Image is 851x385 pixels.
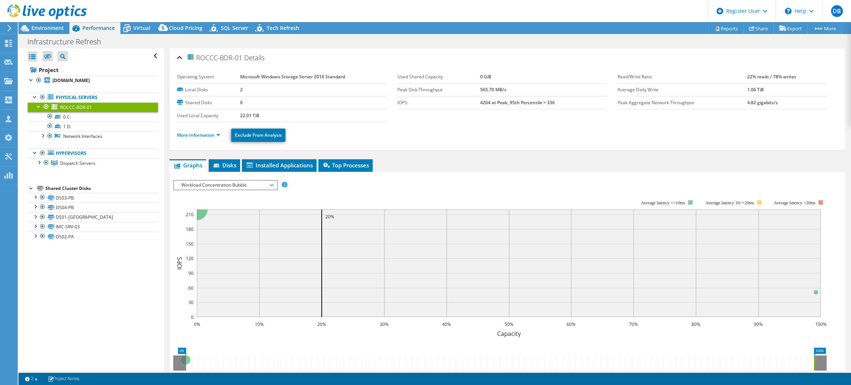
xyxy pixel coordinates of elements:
[322,161,369,169] span: Top Processes
[708,23,744,34] a: Reports
[505,321,513,327] text: 50%
[31,24,64,31] span: Environment
[28,158,158,168] a: Dispatch Servers
[45,184,158,193] div: Shared Cluster Disks
[28,202,158,212] a: DS04-PB
[240,112,259,119] b: 22.01 TiB
[191,314,194,320] text: 0
[173,161,202,169] span: Graphs
[240,86,243,93] b: 2
[618,73,747,81] label: Read/Write Ratio
[28,149,158,158] a: Hypervisors
[567,321,575,327] text: 60%
[133,24,150,31] span: Virtual
[397,99,481,106] label: IOPS:
[231,129,286,142] a: Exclude From Analysis
[177,86,240,93] label: Local Disks
[194,321,200,327] text: 0%
[169,24,202,31] span: Cloud Pricing
[267,24,299,31] span: Tech Refresh
[186,255,194,262] text: 120
[244,53,264,62] span: Details
[212,161,236,169] span: Disks
[754,321,763,327] text: 90%
[747,86,764,93] b: 1.06 TiB
[240,99,243,106] b: 0
[186,241,194,247] text: 150
[24,38,113,46] h1: Infrastructure Refresh
[177,73,240,81] label: Operating System
[815,321,827,327] text: 100%
[178,181,273,190] span: Workload Concentration Bubble
[186,211,194,218] text: 210
[28,132,158,141] a: Network Interfaces
[28,212,158,222] a: DS01-[GEOGRAPHIC_DATA]
[28,232,158,241] a: DS02-PA
[442,321,451,327] text: 40%
[246,161,313,169] span: Installed Applications
[480,86,506,93] b: 565.70 MB/s
[28,122,158,131] a: 1 D:
[255,321,264,327] text: 10%
[774,200,816,205] text: Average latency >20ms
[397,73,481,81] label: Used Shared Capacity
[42,374,85,384] a: Project Notes
[641,200,686,205] tspan: Average latency <=10ms
[240,74,345,80] b: Microsoft Windows Storage Server 2016 Standard
[188,270,194,276] text: 90
[221,24,248,31] span: SQL Server
[82,24,115,31] span: Performance
[497,330,521,338] text: Capacity
[317,321,326,327] text: 20%
[28,93,158,102] a: Physical Servers
[52,77,90,84] b: [DOMAIN_NAME]
[187,53,242,62] span: ROCCC-BDR-01
[691,321,700,327] text: 80%
[618,86,747,93] label: Average Daily Write
[629,321,638,327] text: 70%
[325,214,334,220] text: 20%
[177,132,220,138] a: More Information
[186,226,194,232] text: 180
[28,112,158,122] a: 0 C:
[28,64,158,76] a: Project
[744,23,774,34] a: Share
[175,257,184,270] text: IOPS
[480,74,491,80] b: 0 GiB
[618,99,747,106] label: Peak Aggregate Network Throughput
[188,285,194,291] text: 60
[20,374,43,384] a: 2
[706,200,755,205] tspan: Average latency 10<=20ms
[831,5,843,17] span: DB
[60,160,95,166] span: Dispatch Servers
[807,23,842,34] a: More
[177,99,240,106] label: Shared Disks
[747,99,778,106] b: 4.82 gigabits/s
[397,86,481,93] label: Peak Disk Throughput
[773,23,808,34] a: Export
[28,193,158,202] a: DS03-PB
[28,76,158,85] a: [DOMAIN_NAME]
[785,8,792,14] svg: \n
[188,299,194,306] text: 30
[28,102,158,112] a: ROCCC-BDR-01
[747,74,796,80] b: 22% reads / 78% writes
[480,99,555,106] b: 4264 at Peak, 95th Percentile = 336
[177,112,240,119] label: Used Local Capacity
[380,321,389,327] text: 30%
[28,222,158,232] a: IMC-SRV-03
[60,104,92,110] span: ROCCC-BDR-01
